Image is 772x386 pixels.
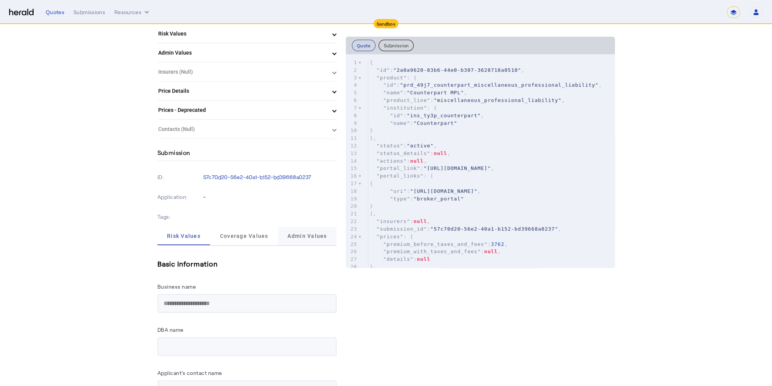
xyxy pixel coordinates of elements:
div: 3 [346,74,358,82]
span: : , [370,188,481,194]
span: "id" [390,113,403,118]
span: "name" [390,120,410,126]
span: "insurers" [377,218,410,224]
span: : { [370,234,414,239]
span: } [370,203,373,209]
span: : [370,120,457,126]
span: } [370,128,373,133]
span: "uri" [390,188,407,194]
span: }, [370,135,377,141]
span: "broker_portal" [414,196,464,202]
div: 24 [346,233,358,241]
span: : , [370,113,484,118]
span: : , [370,90,467,95]
mat-expansion-panel-header: Admin Values [157,44,337,62]
button: Resources dropdown menu [114,8,151,16]
mat-panel-title: Price Details [158,87,327,95]
herald-code-block: quote [346,54,615,268]
span: "premium_before_taxes_and_fees" [383,241,488,247]
span: : { [370,105,437,111]
span: "submission_id" [377,226,427,232]
span: "miscellaneous_professional_liability" [434,97,562,103]
mat-panel-title: Risk Values [158,30,327,38]
span: "57c70d20-56e2-40a1-b152-bd39668a0237" [430,226,558,232]
span: "product_line" [383,97,430,103]
span: "premium_with_taxes_and_fees" [383,249,481,254]
label: Applicant's contact name [157,370,222,376]
span: : [ [370,173,434,179]
label: Business name [157,283,196,290]
div: Submissions [74,8,105,16]
span: : [370,196,464,202]
div: 1 [346,59,358,66]
span: }, [370,264,377,270]
span: null [414,218,427,224]
span: : , [370,218,430,224]
span: "actions" [377,158,407,164]
div: 16 [346,172,358,180]
span: : , [370,241,508,247]
div: 10 [346,127,358,134]
span: null [484,249,498,254]
span: : , [370,249,501,254]
div: 23 [346,225,358,233]
span: { [370,60,373,65]
span: Coverage Values [220,233,268,239]
div: Sandbox [374,19,398,28]
span: "portal_link" [377,165,421,171]
div: 11 [346,134,358,142]
span: null [434,150,447,156]
span: : , [370,158,427,164]
span: "2a0a9620-83b6-44e0-b307-3628718a0510" [393,67,521,73]
div: 2 [346,66,358,74]
button: Submission [379,40,414,51]
p: - [203,193,337,201]
div: 28 [346,263,358,271]
span: 3762 [491,241,504,247]
span: { [370,181,373,186]
span: : , [370,97,565,103]
div: 5 [346,89,358,97]
h5: Basic Information [157,258,337,270]
div: 19 [346,195,358,203]
span: "name" [383,90,403,95]
label: DBA name [157,326,184,333]
span: Risk Values [167,233,201,239]
span: : , [370,226,562,232]
div: 21 [346,210,358,218]
div: 6 [346,97,358,104]
p: ID: [157,172,202,183]
span: "[URL][DOMAIN_NAME]" [424,165,491,171]
span: "ins_ty3p_counterpart" [407,113,481,118]
mat-panel-title: Prices - Deprecated [158,106,327,114]
div: 13 [346,150,358,157]
span: "Counterpart MPL" [407,90,464,95]
span: : , [370,150,451,156]
span: "Counterpart" [414,120,457,126]
div: 12 [346,142,358,150]
div: 22 [346,218,358,225]
span: : , [370,82,602,88]
div: 14 [346,157,358,165]
span: "prices" [377,234,404,239]
div: 4 [346,81,358,89]
mat-expansion-panel-header: Price Details [157,82,337,100]
span: : , [370,143,437,149]
div: 20 [346,202,358,210]
p: 57c70d20-56e2-40a1-b152-bd39668a0237 [203,173,337,181]
span: "product" [377,75,407,81]
span: : , [370,67,525,73]
span: ], [370,211,377,216]
mat-expansion-panel-header: Prices - Deprecated [157,101,337,119]
span: "[URL][DOMAIN_NAME]" [410,188,478,194]
span: "id" [377,67,390,73]
span: "type" [390,196,410,202]
div: 9 [346,120,358,127]
span: Admin Values [287,233,327,239]
p: Application: [157,192,202,202]
img: Herald Logo [9,9,34,16]
span: "status" [377,143,404,149]
span: "active" [407,143,434,149]
p: Tags: [157,212,202,222]
span: : , [370,165,494,171]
